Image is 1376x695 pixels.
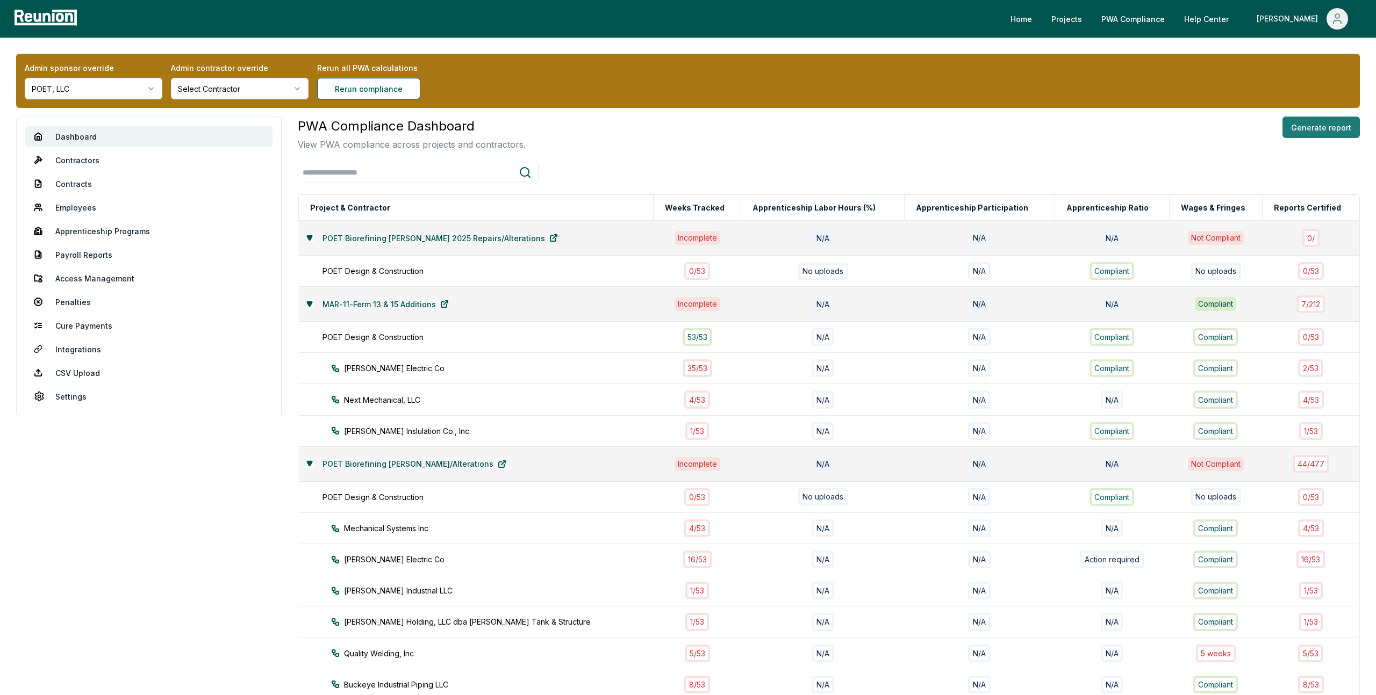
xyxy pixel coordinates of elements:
div: N/A [968,328,991,346]
div: 16 / 53 [1296,551,1325,568]
label: Rerun all PWA calculations [317,62,455,74]
div: 4 / 53 [1298,519,1324,537]
div: N/A [968,582,991,599]
a: Payroll Reports [25,244,273,265]
div: 2 / 53 [1298,359,1323,377]
div: Compliant [1090,262,1134,280]
div: N/A [1101,645,1123,662]
a: PWA Compliance [1093,8,1173,30]
div: N/A [968,359,991,377]
nav: Main [1002,8,1365,30]
div: Compliant [1193,390,1238,408]
a: Cure Payments [25,315,273,336]
div: Incomplete [675,457,720,471]
button: Apprenticeship Participation [914,197,1030,219]
button: Wages & Fringes [1179,197,1248,219]
a: Contracts [25,173,273,194]
div: N/A [813,297,833,312]
button: Apprenticeship Ratio [1064,197,1151,219]
div: N/A [812,613,834,631]
a: Penalties [25,291,273,313]
a: Projects [1043,8,1091,30]
div: N/A [968,613,991,631]
div: 1 / 53 [1299,613,1323,631]
div: N/A [968,519,991,537]
div: [PERSON_NAME] Electric Co [331,363,673,374]
div: N/A [812,645,834,662]
label: Admin contractor override [171,62,309,74]
div: [PERSON_NAME] Electric Co [331,554,673,565]
div: N/A [968,676,991,693]
div: No uploads [798,263,848,280]
div: N/A [812,390,834,408]
div: [PERSON_NAME] Holding, LLC dba [PERSON_NAME] Tank & Structure [331,616,673,627]
button: Project & Contractor [308,197,392,219]
div: N/A [1102,297,1122,312]
button: Rerun compliance [317,78,420,99]
a: Integrations [25,338,273,360]
div: 1 / 53 [1299,582,1323,599]
div: 0 / 53 [684,262,710,280]
div: N/A [968,488,991,506]
div: 1 / 53 [685,613,709,631]
a: Help Center [1176,8,1237,30]
div: N/A [813,230,833,245]
div: Compliant [1193,519,1238,537]
div: 8 / 53 [684,676,710,693]
div: N/A [812,551,834,568]
div: 4 / 53 [1298,390,1324,408]
a: Apprenticeship Programs [25,220,273,242]
div: Action required [1080,551,1144,568]
a: Home [1002,8,1041,30]
div: N/A [1102,457,1122,471]
div: 0 / [1302,229,1320,247]
a: POET Biorefining [PERSON_NAME]/Alterations [314,453,515,475]
div: 0 / 53 [1298,328,1324,346]
div: Compliant [1193,359,1238,377]
div: Incomplete [675,297,720,311]
div: Compliant [1193,676,1238,693]
div: Compliant [1090,328,1134,346]
div: 5 / 53 [1298,645,1323,662]
button: Generate report [1282,117,1360,138]
div: 1 / 53 [685,582,709,599]
div: 4 / 53 [684,519,710,537]
div: Mechanical Systems Inc [331,523,673,534]
div: 1 / 53 [685,422,709,440]
div: Compliant [1090,488,1134,506]
div: N/A [1101,390,1123,408]
div: N/A [812,582,834,599]
a: Settings [25,386,273,407]
h3: PWA Compliance Dashboard [298,117,526,136]
div: Compliant [1193,613,1238,631]
p: View PWA compliance across projects and contractors. [298,138,526,151]
div: Compliant [1090,359,1134,377]
div: 5 week s [1196,645,1236,662]
div: Compliant [1195,297,1236,311]
div: N/A [1101,676,1123,693]
div: N/A [812,519,834,537]
div: Buckeye Industrial Piping LLC [331,679,673,690]
div: [PERSON_NAME] Industrial LLC [331,585,673,596]
div: 5 / 53 [685,645,710,662]
div: N/A [968,390,991,408]
a: POET Biorefining [PERSON_NAME] 2025 Repairs/Alterations [314,227,567,249]
div: N/A [1101,519,1123,537]
div: N/A [970,457,989,471]
div: Next Mechanical, LLC [331,394,673,406]
div: No uploads [798,488,848,505]
div: N/A [812,422,834,440]
div: 7 / 212 [1296,295,1325,313]
div: No uploads [1191,263,1241,280]
div: Compliant [1193,328,1238,346]
div: N/A [968,645,991,662]
div: Compliant [1193,551,1238,568]
div: Not Compliant [1188,457,1244,471]
a: Access Management [25,267,273,289]
div: Compliant [1193,582,1238,599]
div: N/A [1102,230,1122,245]
div: 44 / 477 [1293,455,1329,473]
div: 53 / 53 [683,328,712,346]
div: 4 / 53 [684,390,710,408]
div: 35 / 53 [683,359,712,377]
